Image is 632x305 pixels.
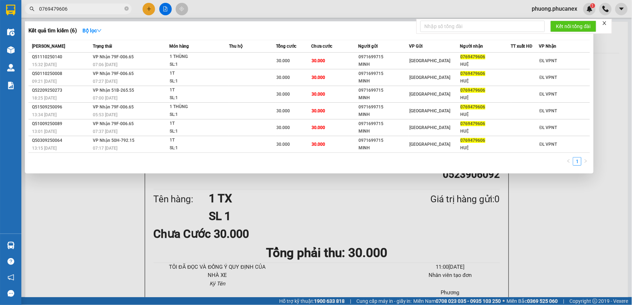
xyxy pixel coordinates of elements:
div: SL: 1 [170,61,223,69]
span: [GEOGRAPHIC_DATA] [409,125,450,130]
div: 0971699715 [359,137,409,144]
div: 0971699715 [359,120,409,128]
span: search [30,6,34,11]
img: warehouse-icon [7,28,15,36]
span: Kết nối tổng đài [556,22,591,30]
div: Q51509250096 [32,103,91,111]
span: VP Nhận 79F-006.65 [93,121,134,126]
img: warehouse-icon [7,242,15,249]
button: right [581,157,590,166]
span: message [7,290,14,297]
div: HUỆ [461,144,511,152]
b: Phúc An Express [9,46,37,92]
span: [PERSON_NAME] [32,44,65,49]
div: 1 THÙNG [170,53,223,61]
div: SL: 1 [170,111,223,119]
img: solution-icon [7,82,15,89]
span: 30.000 [312,75,325,80]
span: Người gửi [358,44,378,49]
span: [GEOGRAPHIC_DATA] [409,142,450,147]
span: VP Gửi [409,44,423,49]
div: Q52209250273 [32,87,91,94]
span: 07:17 [DATE] [93,146,117,151]
span: 30.000 [276,92,290,97]
div: SL: 1 [170,94,223,102]
div: HUỆ [461,61,511,68]
span: 07:00 [DATE] [93,96,117,101]
span: 30.000 [312,92,325,97]
span: VP Nhận 79F-006.65 [93,54,134,59]
span: 30.000 [276,58,290,63]
span: 13:15 [DATE] [32,146,57,151]
span: notification [7,274,14,281]
span: Trạng thái [93,44,112,49]
img: warehouse-icon [7,46,15,54]
b: Gửi khách hàng [44,10,70,44]
div: Q51009250089 [32,120,91,128]
span: ĐL VPNT [540,125,557,130]
span: ĐL VPNT [540,58,557,63]
img: logo.jpg [77,9,94,26]
span: left [567,159,571,163]
span: 0769479606 [461,138,485,143]
input: Nhập số tổng đài [420,21,545,32]
div: 1T [170,86,223,94]
span: ĐL VPNT [540,92,557,97]
div: 1T [170,70,223,77]
div: MINH [359,128,409,135]
span: 0769479606 [461,121,485,126]
span: VP Nhận 51B-265.55 [93,88,134,93]
div: Q51110250140 [32,53,91,61]
span: 07:37 [DATE] [93,129,117,134]
span: VP Nhận 50H-792.15 [93,138,134,143]
span: 30.000 [276,108,290,113]
strong: Bộ lọc [83,28,102,33]
span: Thu hộ [229,44,243,49]
span: 30.000 [276,142,290,147]
span: 30.000 [312,58,325,63]
span: Món hàng [169,44,189,49]
span: question-circle [7,258,14,265]
span: close [602,21,607,26]
div: HUỆ [461,94,511,102]
span: 30.000 [312,142,325,147]
span: VP Nhận 79F-006.65 [93,105,134,109]
div: 0971699715 [359,53,409,61]
span: 0769479606 [461,88,485,93]
button: Kết nối tổng đài [551,21,596,32]
div: 0971699715 [359,70,409,77]
div: MINH [359,144,409,152]
div: MINH [359,61,409,68]
span: 05:53 [DATE] [93,112,117,117]
span: 13:34 [DATE] [32,112,57,117]
span: [GEOGRAPHIC_DATA] [409,58,450,63]
div: MINH [359,77,409,85]
span: 30.000 [312,125,325,130]
b: [DOMAIN_NAME] [60,27,98,33]
img: logo.jpg [9,9,44,44]
span: 30.000 [276,125,290,130]
div: SL: 1 [170,144,223,152]
div: 1T [170,137,223,144]
span: [GEOGRAPHIC_DATA] [409,92,450,97]
div: 0971699715 [359,103,409,111]
span: Người nhận [460,44,483,49]
span: VP Nhận [539,44,557,49]
span: close-circle [124,6,129,12]
span: 07:27 [DATE] [93,79,117,84]
span: [GEOGRAPHIC_DATA] [409,108,450,113]
img: warehouse-icon [7,64,15,71]
div: 1T [170,120,223,128]
button: Bộ lọcdown [77,25,107,36]
span: TT xuất HĐ [511,44,533,49]
span: 07:06 [DATE] [93,62,117,67]
img: logo-vxr [6,5,15,15]
span: 09:21 [DATE] [32,79,57,84]
span: down [97,28,102,33]
input: Tìm tên, số ĐT hoặc mã đơn [39,5,123,13]
div: MINH [359,111,409,118]
li: (c) 2017 [60,34,98,43]
div: SL: 1 [170,128,223,135]
span: Chưa cước [311,44,332,49]
span: 15:32 [DATE] [32,62,57,67]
